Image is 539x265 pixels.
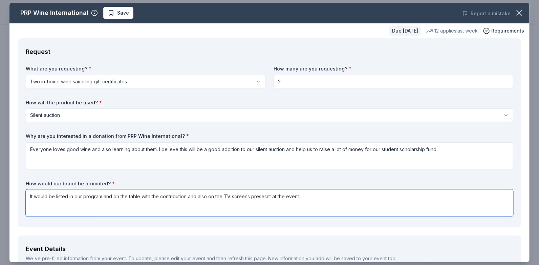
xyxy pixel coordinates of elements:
[26,65,265,72] label: What are you requesting?
[26,189,513,217] textarea: It would be listed in our program and on the table with the contribution and also on the TV scree...
[26,46,513,57] div: Request
[26,254,513,263] div: We've pre-filled information from your event. To update, please edit your event and then refresh ...
[274,65,513,72] label: How many are you requesting?
[26,142,513,169] textarea: Everyone loves good wine and also learning about them. I believe this will be a good addition to ...
[26,99,513,106] label: How will the product be used?
[103,7,133,19] button: Save
[20,7,88,18] div: PRP Wine International
[26,244,513,254] div: Event Details
[491,27,524,35] span: Requirements
[26,133,513,140] label: Why are you interested in a donation from PRP Wine International?
[483,27,524,35] button: Requirements
[426,27,478,35] div: 12 applies last week
[26,180,513,187] label: How would our brand be promoted?
[389,26,421,36] div: Due [DATE]
[462,9,511,18] button: Report a mistake
[117,9,129,17] span: Save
